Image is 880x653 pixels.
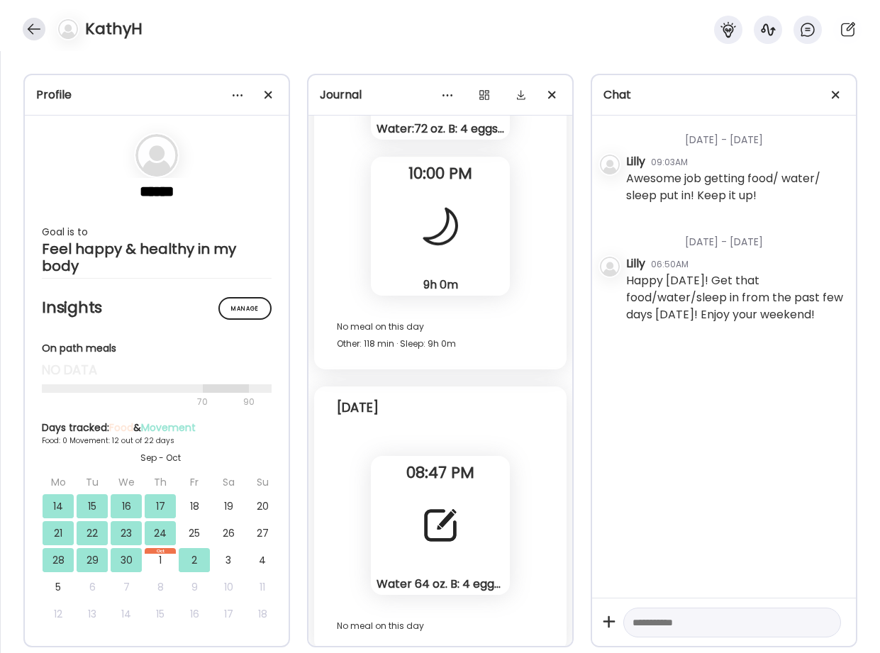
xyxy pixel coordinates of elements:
[179,494,210,518] div: 18
[179,470,210,494] div: Fr
[77,470,108,494] div: Tu
[77,548,108,572] div: 29
[42,223,272,240] div: Goal is to
[145,548,176,572] div: 1
[626,218,845,255] div: [DATE] - [DATE]
[58,19,78,39] img: bg-avatar-default.svg
[145,602,176,626] div: 15
[651,258,689,271] div: 06:50AM
[247,575,278,599] div: 11
[135,134,178,177] img: bg-avatar-default.svg
[626,170,845,204] div: Awesome job getting food/ water/ sleep put in! Keep it up!
[109,420,133,435] span: Food
[371,167,510,180] span: 10:00 PM
[247,548,278,572] div: 4
[42,420,279,435] div: Days tracked: &
[43,548,74,572] div: 28
[145,575,176,599] div: 8
[179,521,210,545] div: 25
[213,470,244,494] div: Sa
[600,155,620,174] img: bg-avatar-default.svg
[213,602,244,626] div: 17
[337,318,544,352] div: No meal on this day Other: 118 min · Sleep: 9h 0m
[603,86,845,104] div: Chat
[626,116,845,153] div: [DATE] - [DATE]
[111,470,142,494] div: We
[179,548,210,572] div: 2
[377,576,504,591] div: Water 64 oz. B: 4 eggs and toast. L: turkey lunchmeat and toast gluten free, smoothie with strawb...
[36,86,277,104] div: Profile
[247,470,278,494] div: Su
[213,494,244,518] div: 19
[320,86,561,104] div: Journal
[651,156,688,169] div: 09:03AM
[247,494,278,518] div: 20
[42,341,272,356] div: On path meals
[42,394,239,411] div: 70
[111,548,142,572] div: 30
[42,297,272,318] h2: Insights
[43,575,74,599] div: 5
[77,602,108,626] div: 13
[77,494,108,518] div: 15
[145,521,176,545] div: 24
[626,272,845,323] div: Happy [DATE]! Get that food/water/sleep in from the past few days [DATE]! Enjoy your weekend!
[77,575,108,599] div: 6
[337,399,544,416] div: [DATE]
[141,420,196,435] span: Movement
[85,18,143,40] h4: KathyH
[42,362,272,379] div: no data
[111,494,142,518] div: 16
[371,467,510,479] span: 08:47 PM
[42,435,279,446] div: Food: 0 Movement: 12 out of 22 days
[626,255,645,272] div: Lilly
[247,521,278,545] div: 27
[42,240,272,274] div: Feel happy & healthy in my body
[77,521,108,545] div: 22
[626,153,645,170] div: Lilly
[145,494,176,518] div: 17
[247,602,278,626] div: 18
[42,452,279,464] div: Sep - Oct
[111,575,142,599] div: 7
[242,394,256,411] div: 90
[43,521,74,545] div: 21
[111,521,142,545] div: 23
[111,602,142,626] div: 14
[213,575,244,599] div: 10
[213,521,244,545] div: 26
[179,602,210,626] div: 16
[377,121,504,136] div: Water:72 oz. B: 4 eggs and toast. L: mackerel with toast and smoothie with spinach carrots strawb...
[145,548,176,554] div: Oct
[213,548,244,572] div: 3
[43,602,74,626] div: 12
[218,297,272,320] div: Manage
[145,470,176,494] div: Th
[43,470,74,494] div: Mo
[179,575,210,599] div: 9
[43,494,74,518] div: 14
[600,257,620,277] img: bg-avatar-default.svg
[377,277,504,292] div: 9h 0m
[337,618,544,635] div: No meal on this day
